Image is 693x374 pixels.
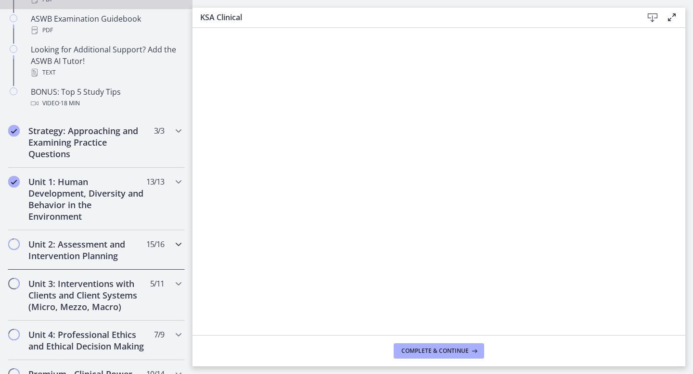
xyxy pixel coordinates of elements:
[8,176,20,187] i: Completed
[394,343,484,359] button: Complete & continue
[28,176,146,222] h2: Unit 1: Human Development, Diversity and Behavior in the Environment
[154,125,164,137] span: 3 / 3
[200,12,628,23] h3: KSA Clinical
[401,347,469,355] span: Complete & continue
[31,25,181,36] div: PDF
[31,13,181,36] div: ASWB Examination Guidebook
[150,278,164,289] span: 5 / 11
[31,86,181,109] div: BONUS: Top 5 Study Tips
[146,238,164,250] span: 15 / 16
[28,238,146,262] h2: Unit 2: Assessment and Intervention Planning
[59,98,80,109] span: · 18 min
[31,98,181,109] div: Video
[28,278,146,312] h2: Unit 3: Interventions with Clients and Client Systems (Micro, Mezzo, Macro)
[28,125,146,160] h2: Strategy: Approaching and Examining Practice Questions
[28,329,146,352] h2: Unit 4: Professional Ethics and Ethical Decision Making
[31,67,181,78] div: Text
[154,329,164,340] span: 7 / 9
[8,125,20,137] i: Completed
[31,44,181,78] div: Looking for Additional Support? Add the ASWB AI Tutor!
[146,176,164,187] span: 13 / 13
